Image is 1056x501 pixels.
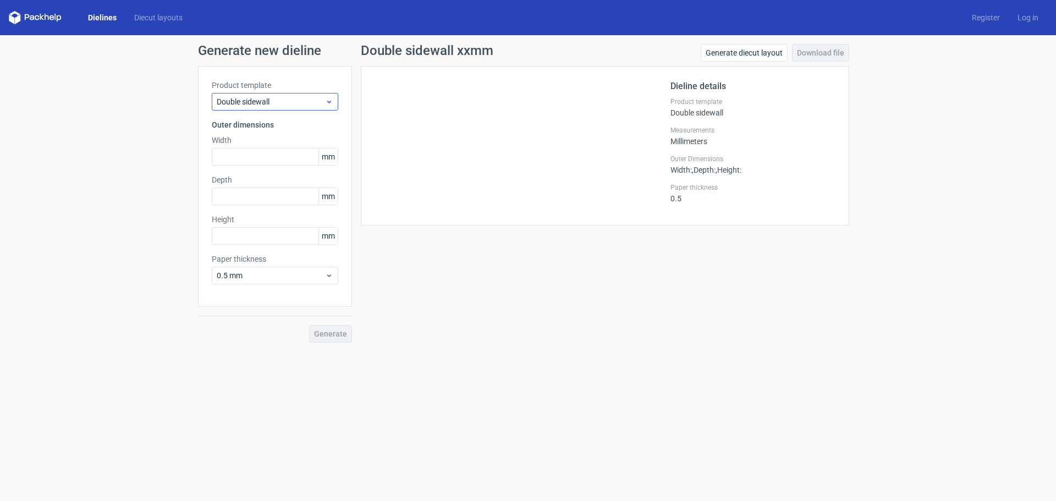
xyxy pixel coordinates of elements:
[670,166,692,174] span: Width :
[692,166,716,174] span: , Depth :
[1009,12,1047,23] a: Log in
[670,97,835,106] label: Product template
[716,166,741,174] span: , Height :
[963,12,1009,23] a: Register
[217,96,325,107] span: Double sidewall
[670,155,835,163] label: Outer Dimensions
[212,214,338,225] label: Height
[212,254,338,265] label: Paper thickness
[318,148,338,165] span: mm
[670,126,835,146] div: Millimeters
[670,183,835,203] div: 0.5
[318,228,338,244] span: mm
[670,97,835,117] div: Double sidewall
[318,188,338,205] span: mm
[361,44,493,57] h1: Double sidewall xxmm
[125,12,191,23] a: Diecut layouts
[212,80,338,91] label: Product template
[212,135,338,146] label: Width
[670,126,835,135] label: Measurements
[670,80,835,93] h2: Dieline details
[212,174,338,185] label: Depth
[198,44,858,57] h1: Generate new dieline
[212,119,338,130] h3: Outer dimensions
[701,44,788,62] a: Generate diecut layout
[670,183,835,192] label: Paper thickness
[79,12,125,23] a: Dielines
[217,270,325,281] span: 0.5 mm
